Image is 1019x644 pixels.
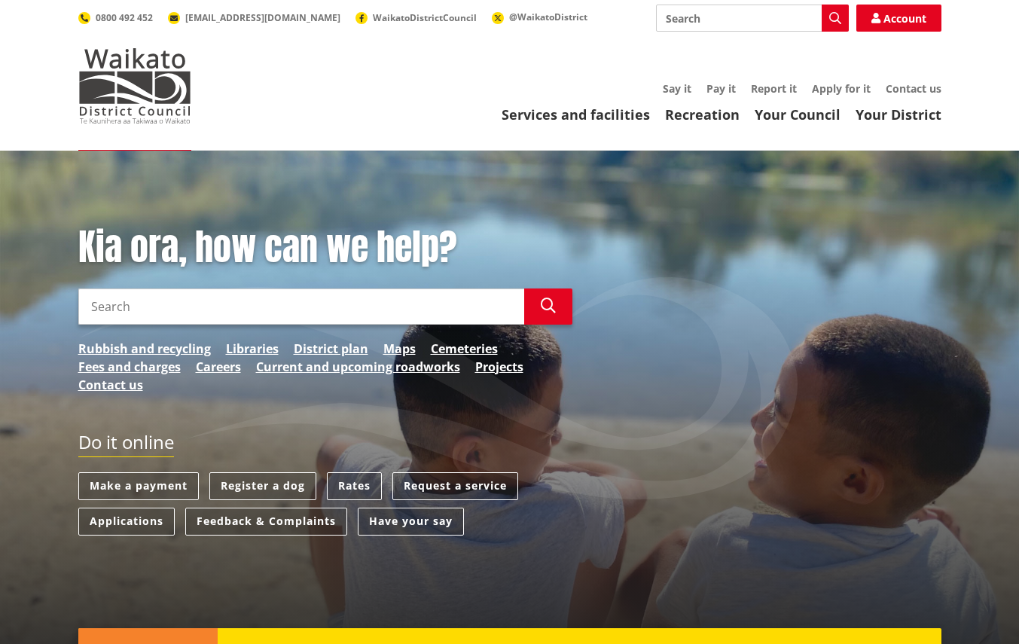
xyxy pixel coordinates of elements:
[886,81,941,96] a: Contact us
[96,11,153,24] span: 0800 492 452
[509,11,587,23] span: @WaikatoDistrict
[663,81,691,96] a: Say it
[78,48,191,124] img: Waikato District Council - Te Kaunihera aa Takiwaa o Waikato
[812,81,871,96] a: Apply for it
[226,340,279,358] a: Libraries
[209,472,316,500] a: Register a dog
[373,11,477,24] span: WaikatoDistrictCouncil
[78,288,524,325] input: Search input
[475,358,523,376] a: Projects
[78,508,175,536] a: Applications
[168,11,340,24] a: [EMAIL_ADDRESS][DOMAIN_NAME]
[950,581,1004,635] iframe: Messenger Launcher
[502,105,650,124] a: Services and facilities
[751,81,797,96] a: Report it
[78,432,174,458] h2: Do it online
[856,5,941,32] a: Account
[755,105,841,124] a: Your Council
[78,340,211,358] a: Rubbish and recycling
[185,508,347,536] a: Feedback & Complaints
[383,340,416,358] a: Maps
[355,11,477,24] a: WaikatoDistrictCouncil
[665,105,740,124] a: Recreation
[256,358,460,376] a: Current and upcoming roadworks
[78,11,153,24] a: 0800 492 452
[78,472,199,500] a: Make a payment
[78,358,181,376] a: Fees and charges
[706,81,736,96] a: Pay it
[196,358,241,376] a: Careers
[78,226,572,270] h1: Kia ora, how can we help?
[358,508,464,536] a: Have your say
[392,472,518,500] a: Request a service
[492,11,587,23] a: @WaikatoDistrict
[327,472,382,500] a: Rates
[431,340,498,358] a: Cemeteries
[856,105,941,124] a: Your District
[294,340,368,358] a: District plan
[185,11,340,24] span: [EMAIL_ADDRESS][DOMAIN_NAME]
[78,376,143,394] a: Contact us
[656,5,849,32] input: Search input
